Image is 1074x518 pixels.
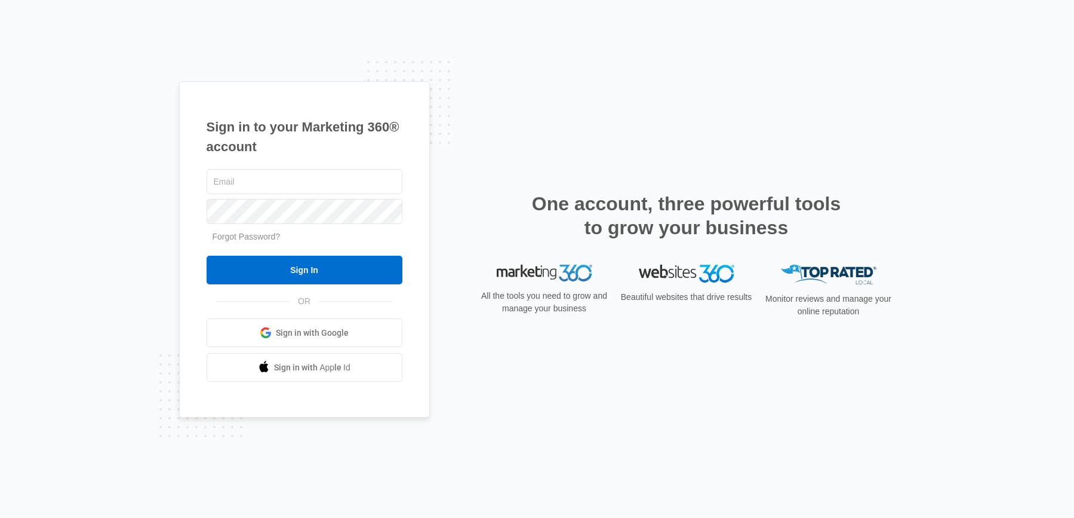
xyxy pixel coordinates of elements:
input: Sign In [207,256,402,284]
p: Monitor reviews and manage your online reputation [762,293,895,318]
input: Email [207,169,402,194]
img: Top Rated Local [781,265,876,284]
span: Sign in with Google [276,327,349,339]
p: Beautiful websites that drive results [620,291,753,304]
span: Sign in with Apple Id [274,361,350,374]
img: Marketing 360 [497,265,592,281]
a: Sign in with Apple Id [207,353,402,382]
h2: One account, three powerful tools to grow your business [528,192,845,240]
p: All the tools you need to grow and manage your business [478,290,611,315]
span: OR [290,295,319,308]
a: Forgot Password? [213,232,281,241]
img: Websites 360 [639,265,734,282]
a: Sign in with Google [207,318,402,347]
h1: Sign in to your Marketing 360® account [207,117,402,157]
